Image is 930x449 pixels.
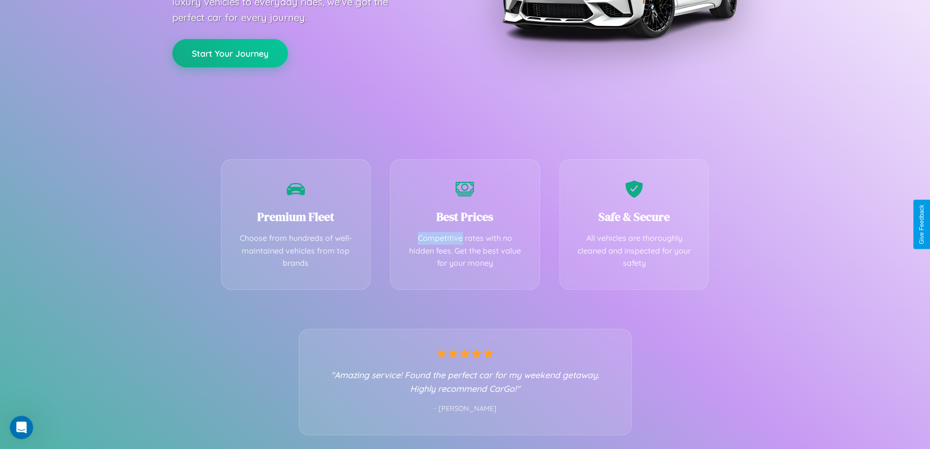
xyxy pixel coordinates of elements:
div: Give Feedback [918,205,925,244]
iframe: Intercom live chat [10,416,33,439]
p: Choose from hundreds of well-maintained vehicles from top brands [236,232,356,270]
p: All vehicles are thoroughly cleaned and inspected for your safety [575,232,694,270]
button: Start Your Journey [172,39,288,67]
p: "Amazing service! Found the perfect car for my weekend getaway. Highly recommend CarGo!" [319,368,612,395]
p: - [PERSON_NAME] [319,403,612,415]
p: Competitive rates with no hidden fees. Get the best value for your money [405,232,525,270]
h3: Premium Fleet [236,209,356,225]
h3: Best Prices [405,209,525,225]
h3: Safe & Secure [575,209,694,225]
